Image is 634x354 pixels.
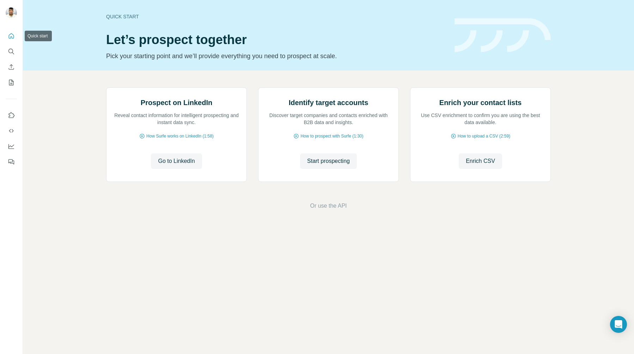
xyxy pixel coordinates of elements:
div: Open Intercom Messenger [610,316,627,333]
h2: Enrich your contact lists [439,98,522,108]
span: Start prospecting [307,157,350,165]
button: Use Surfe on LinkedIn [6,109,17,122]
button: Start prospecting [300,153,357,169]
h2: Prospect on LinkedIn [141,98,212,108]
button: Go to LinkedIn [151,153,202,169]
span: How Surfe works on LinkedIn (1:58) [146,133,214,139]
button: Or use the API [310,202,347,210]
span: Go to LinkedIn [158,157,195,165]
button: Feedback [6,155,17,168]
img: Avatar [6,7,17,18]
span: How to upload a CSV (2:59) [458,133,510,139]
p: Reveal contact information for intelligent prospecting and instant data sync. [114,112,239,126]
p: Discover target companies and contacts enriched with B2B data and insights. [266,112,391,126]
button: Quick start [6,30,17,42]
button: Dashboard [6,140,17,153]
h2: Identify target accounts [289,98,368,108]
p: Pick your starting point and we’ll provide everything you need to prospect at scale. [106,51,446,61]
button: Use Surfe API [6,124,17,137]
button: My lists [6,76,17,89]
img: banner [455,18,551,53]
p: Use CSV enrichment to confirm you are using the best data available. [417,112,543,126]
h1: Let’s prospect together [106,33,446,47]
button: Search [6,45,17,58]
span: Enrich CSV [466,157,495,165]
div: Quick start [106,13,446,20]
button: Enrich CSV [6,61,17,73]
button: Enrich CSV [459,153,502,169]
span: How to prospect with Surfe (1:30) [300,133,363,139]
